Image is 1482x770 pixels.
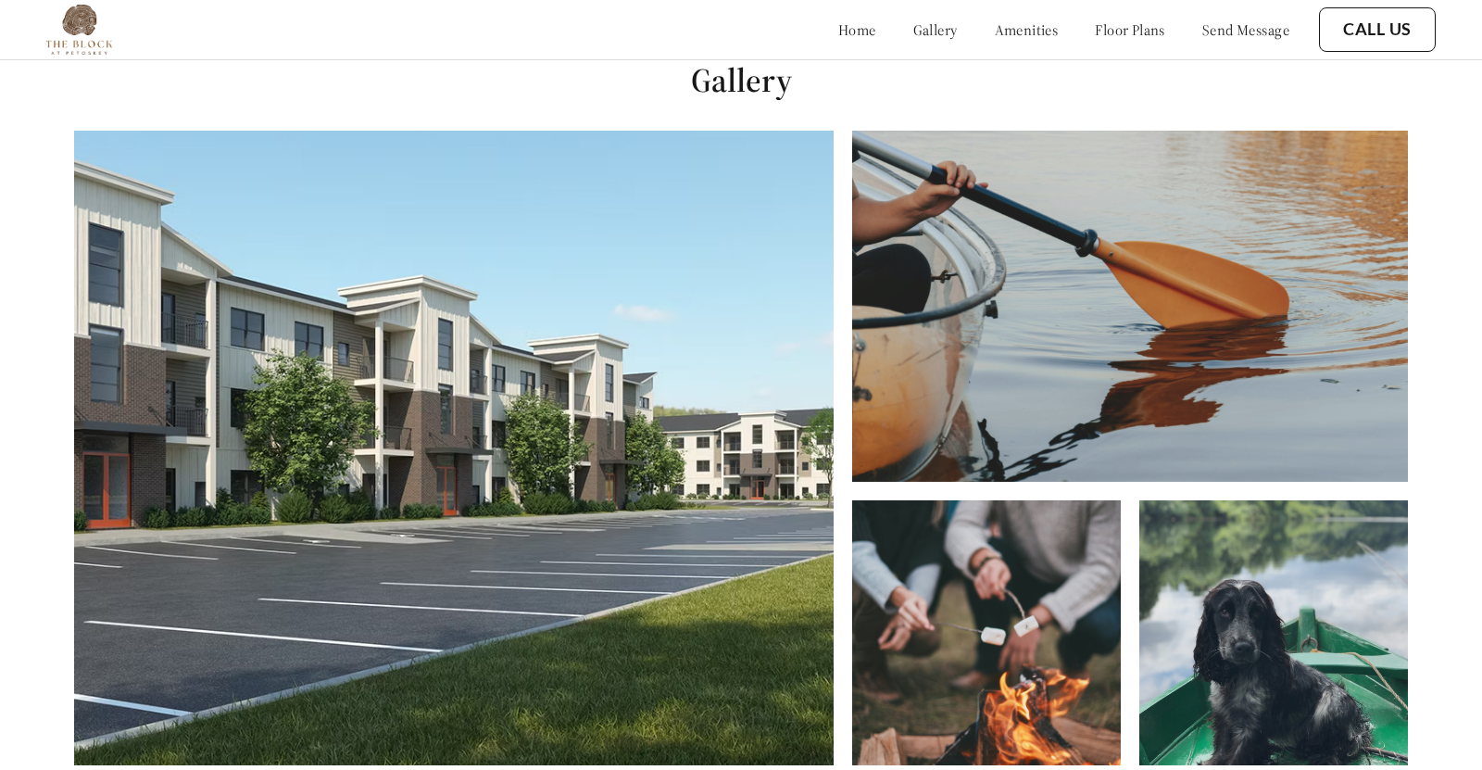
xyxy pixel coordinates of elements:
[1095,20,1165,39] a: floor plans
[852,131,1408,482] img: Carousel image 4
[46,5,112,55] img: The%20Block%20at%20Petoskey%20Logo%20-%20Transparent%20Background%20(1).png
[1319,7,1436,52] button: Call Us
[913,20,958,39] a: gallery
[852,500,1121,765] img: Carousel image 3
[995,20,1059,39] a: amenities
[74,131,834,765] img: Carousel image 2
[838,20,876,39] a: home
[1343,19,1412,40] a: Call Us
[1202,20,1289,39] a: send message
[1139,500,1408,765] img: Carousel image 4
